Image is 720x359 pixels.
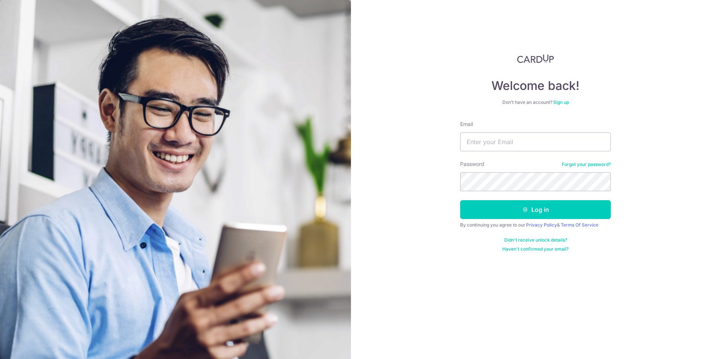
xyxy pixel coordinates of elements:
a: Terms Of Service [561,222,598,228]
div: By continuing you agree to our & [460,222,611,228]
a: Haven't confirmed your email? [502,246,569,252]
label: Password [460,160,484,168]
img: CardUp Logo [517,54,554,63]
a: Forgot your password? [562,161,611,167]
h4: Welcome back! [460,78,611,93]
a: Didn't receive unlock details? [504,237,567,243]
div: Don’t have an account? [460,99,611,105]
label: Email [460,120,473,128]
a: Privacy Policy [526,222,557,228]
button: Log in [460,200,611,219]
a: Sign up [553,99,569,105]
input: Enter your Email [460,132,611,151]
